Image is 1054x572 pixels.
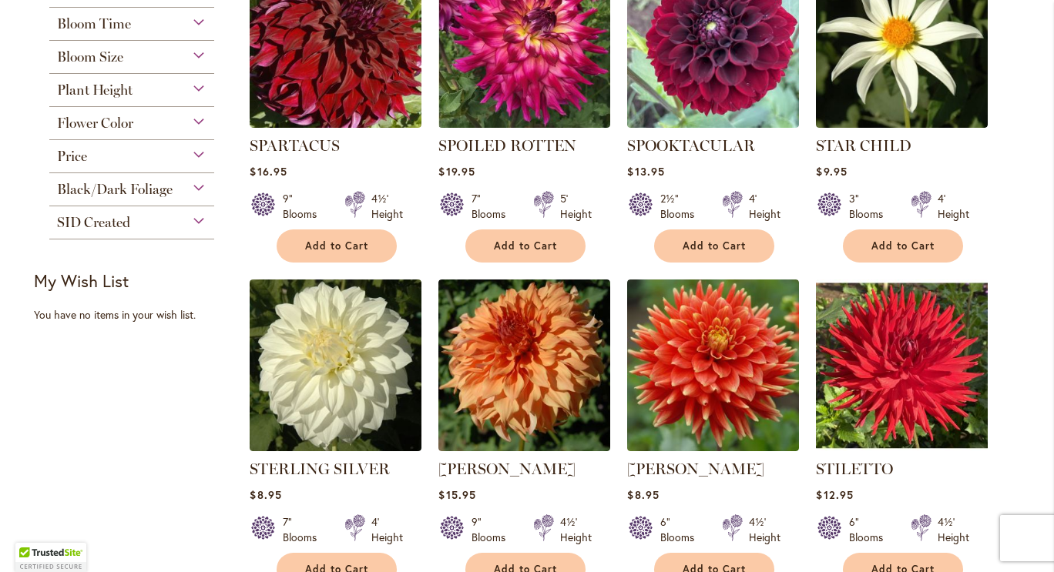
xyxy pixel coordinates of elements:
a: SPOOKTACULAR [627,136,755,155]
span: Bloom Time [57,15,131,32]
span: Add to Cart [871,239,935,253]
span: Bloom Size [57,49,123,65]
span: $9.95 [816,164,847,179]
button: Add to Cart [465,229,586,263]
span: Price [57,148,87,165]
div: 4½' Height [371,191,403,222]
div: 7" Blooms [472,191,515,222]
a: [PERSON_NAME] [438,460,576,478]
button: Add to Cart [654,229,774,263]
div: 9" Blooms [472,514,515,545]
a: [PERSON_NAME] [627,460,764,478]
a: STERLING SILVER [250,460,390,478]
a: STILETTO [816,460,893,478]
div: 6" Blooms [660,514,703,545]
div: 4½' Height [560,514,592,545]
strong: My Wish List [34,269,129,292]
div: You have no items in your wish list. [34,307,240,323]
a: STILETTO [816,440,988,454]
button: Add to Cart [843,229,963,263]
span: $15.95 [438,487,475,502]
a: Spartacus [250,116,421,131]
span: $8.95 [627,487,659,502]
img: Steve Meggos [438,279,610,451]
div: 2½" Blooms [660,191,703,222]
div: 9" Blooms [283,191,326,222]
a: SPOILED ROTTEN [438,136,576,155]
span: $8.95 [250,487,281,502]
div: 7" Blooms [283,514,326,545]
a: Sterling Silver [250,440,421,454]
img: STILETTO [816,279,988,451]
span: Plant Height [57,82,133,99]
a: SPARTACUS [250,136,340,155]
a: SPOILED ROTTEN [438,116,610,131]
div: 4½' Height [749,514,780,545]
span: $19.95 [438,164,475,179]
div: 4' Height [749,191,780,222]
span: Add to Cart [683,239,746,253]
span: Add to Cart [305,239,368,253]
span: $12.95 [816,487,853,502]
a: Steve Meggos [438,440,610,454]
a: STEVEN DAVID [627,440,799,454]
div: 4½' Height [938,514,969,545]
span: $13.95 [627,164,664,179]
img: Sterling Silver [250,279,421,451]
div: 4' Height [938,191,969,222]
span: SID Created [57,214,130,231]
div: 6" Blooms [849,514,892,545]
a: Spooktacular [627,116,799,131]
div: 5' Height [560,191,592,222]
span: Flower Color [57,115,133,132]
div: 3" Blooms [849,191,892,222]
a: STAR CHILD [816,136,911,155]
span: Black/Dark Foliage [57,181,173,198]
span: $16.95 [250,164,287,179]
iframe: Launch Accessibility Center [12,517,55,560]
img: STEVEN DAVID [627,279,799,451]
a: STAR CHILD [816,116,988,131]
div: 4' Height [371,514,403,545]
button: Add to Cart [277,229,397,263]
span: Add to Cart [494,239,557,253]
